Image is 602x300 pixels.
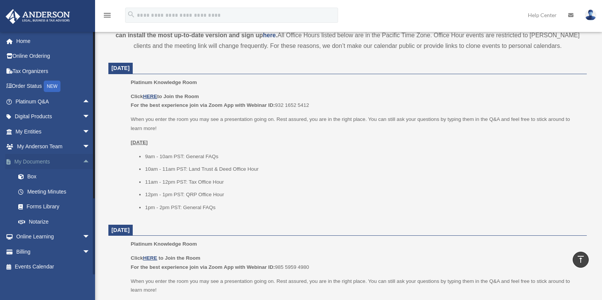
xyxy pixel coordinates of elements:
a: Order StatusNEW [5,79,102,94]
a: My Entitiesarrow_drop_down [5,124,102,139]
li: 9am - 10am PST: General FAQs [145,152,581,161]
a: Platinum Q&Aarrow_drop_up [5,94,102,109]
p: 985 5959 4980 [131,254,581,271]
p: When you enter the room you may see a presentation going on. Rest assured, you are in the right p... [131,277,581,295]
span: arrow_drop_down [83,244,98,260]
li: 12pm - 1pm PST: QRP Office Hour [145,190,581,199]
span: [DATE] [111,227,130,233]
u: [DATE] [131,140,148,145]
a: Forms Library [11,199,102,214]
img: User Pic [585,10,596,21]
a: Notarize [11,214,102,229]
img: Anderson Advisors Platinum Portal [3,9,72,24]
li: 11am - 12pm PST: Tax Office Hour [145,178,581,187]
a: Box [11,169,102,184]
li: 1pm - 2pm PST: General FAQs [145,203,581,212]
i: search [127,10,135,19]
a: HERE [143,94,157,99]
a: My Anderson Teamarrow_drop_down [5,139,102,154]
strong: . [276,32,277,38]
a: Billingarrow_drop_down [5,244,102,259]
b: For the best experience join via Zoom App with Webinar ID: [131,102,275,108]
span: arrow_drop_up [83,94,98,110]
a: menu [103,13,112,20]
a: Tax Organizers [5,63,102,79]
span: arrow_drop_down [83,124,98,140]
span: arrow_drop_down [83,139,98,155]
a: Online Learningarrow_drop_down [5,229,102,244]
b: to Join the Room [159,255,200,261]
span: arrow_drop_up [83,154,98,170]
b: Click [131,255,159,261]
a: HERE [143,255,157,261]
li: 10am - 11am PST: Land Trust & Deed Office Hour [145,165,581,174]
span: [DATE] [111,65,130,71]
div: NEW [44,81,60,92]
a: vertical_align_top [573,252,589,268]
span: arrow_drop_down [83,109,98,125]
span: Platinum Knowledge Room [131,79,197,85]
a: Digital Productsarrow_drop_down [5,109,102,124]
a: Home [5,33,102,49]
span: Platinum Knowledge Room [131,241,197,247]
span: arrow_drop_down [83,229,98,245]
i: menu [103,11,112,20]
b: Click to Join the Room [131,94,199,99]
b: For the best experience join via Zoom App with Webinar ID: [131,264,275,270]
i: vertical_align_top [576,255,585,264]
a: My Documentsarrow_drop_up [5,154,102,169]
p: When you enter the room you may see a presentation going on. Rest assured, you are in the right p... [131,115,581,133]
a: Events Calendar [5,259,102,275]
div: All Office Hours listed below are in the Pacific Time Zone. Office Hour events are restricted to ... [108,19,587,51]
p: 932 1652 5412 [131,92,581,110]
a: Online Ordering [5,49,102,64]
a: here [263,32,276,38]
a: Meeting Minutes [11,184,102,199]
